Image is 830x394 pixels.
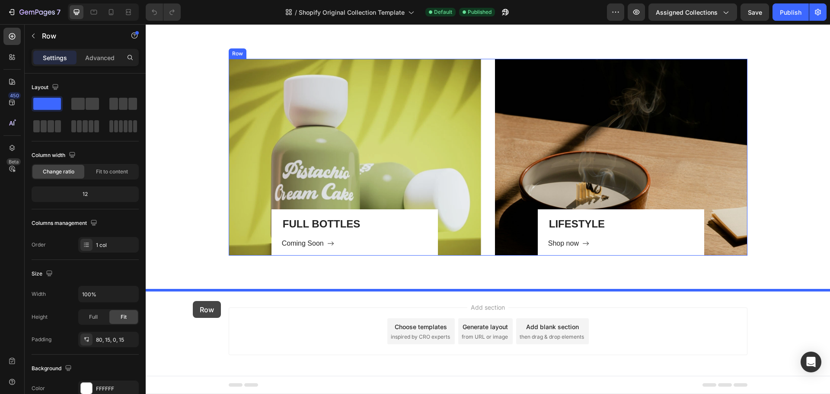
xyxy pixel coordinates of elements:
[780,8,801,17] div: Publish
[79,286,138,302] input: Auto
[295,8,297,17] span: /
[32,363,73,375] div: Background
[146,3,181,21] div: Undo/Redo
[32,241,46,249] div: Order
[8,92,21,99] div: 450
[33,188,137,200] div: 12
[656,8,718,17] span: Assigned Collections
[43,53,67,62] p: Settings
[3,3,64,21] button: 7
[32,150,77,161] div: Column width
[434,8,452,16] span: Default
[32,268,54,280] div: Size
[32,313,48,321] div: Height
[43,168,74,176] span: Change ratio
[468,8,492,16] span: Published
[96,241,137,249] div: 1 col
[6,158,21,165] div: Beta
[648,3,737,21] button: Assigned Collections
[32,384,45,392] div: Color
[89,313,98,321] span: Full
[741,3,769,21] button: Save
[96,385,137,393] div: FFFFFF
[801,352,821,372] div: Open Intercom Messenger
[32,218,99,229] div: Columns management
[146,24,830,394] iframe: Design area
[57,7,61,17] p: 7
[85,53,115,62] p: Advanced
[96,336,137,344] div: 80, 15, 0, 15
[32,290,46,298] div: Width
[32,336,51,343] div: Padding
[42,31,115,41] p: Row
[773,3,809,21] button: Publish
[32,82,61,93] div: Layout
[299,8,405,17] span: Shopify Original Collection Template
[96,168,128,176] span: Fit to content
[748,9,762,16] span: Save
[121,313,127,321] span: Fit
